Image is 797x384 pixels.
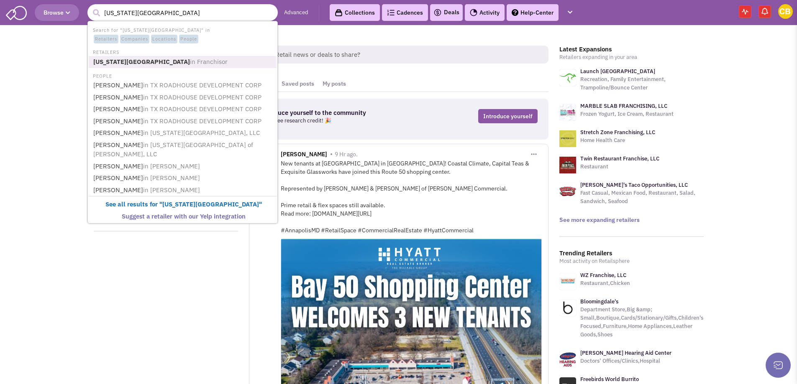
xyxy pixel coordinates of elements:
[559,257,704,265] p: Most activity on Retailsphere
[580,189,704,206] p: Fast Casual, Mexican Food, Restaurant, Salad, Sandwich, Seafood
[35,4,79,21] button: Browse
[91,161,276,172] a: [PERSON_NAME]in [PERSON_NAME]
[580,110,674,118] p: Frozen Yogurt, Ice Cream, Restaurant
[559,183,576,200] img: logo
[330,4,380,21] a: Collections
[143,105,261,113] span: in TX ROADHOUSE DEVELOPMENT CORP
[143,117,261,125] span: in TX ROADHOUSE DEVELOPMENT CORP
[580,272,626,279] a: WZ Franchise, LLC
[91,80,276,91] a: [PERSON_NAME]in TX ROADHOUSE DEVELOPMENT CORP
[580,279,630,287] p: Restaurant,Chicken
[122,212,246,220] b: Suggest a retailer with our Yelp integration
[91,116,276,127] a: [PERSON_NAME]in TX ROADHOUSE DEVELOPMENT CORP
[433,8,459,18] a: Deals
[559,216,640,224] a: See more expanding retailers
[93,141,253,158] span: in [US_STATE][GEOGRAPHIC_DATA] of [PERSON_NAME], LLC
[387,10,395,15] img: Cadences_logo.png
[91,104,276,115] a: [PERSON_NAME]in TX ROADHOUSE DEVELOPMENT CORP
[143,174,200,182] span: in [PERSON_NAME]
[94,35,118,44] span: Retailers
[6,4,27,20] img: SmartAdmin
[507,4,559,21] a: Help-Center
[91,56,276,68] a: [US_STATE][GEOGRAPHIC_DATA]in Franchisor
[559,53,704,61] p: Retailers expanding in your area
[87,4,278,21] input: Search
[559,273,576,290] img: www.wingzone.com
[269,46,548,64] span: Retail news or deals to share?
[259,109,418,117] h3: Introduce yourself to the community
[89,25,277,44] li: Search for "[US_STATE][GEOGRAPHIC_DATA]" in
[89,71,277,80] li: PEOPLE
[335,150,358,158] span: 9 Hr ago.
[778,4,793,19] img: Cameron Bice
[318,76,350,92] a: My posts
[559,130,576,147] img: logo
[259,117,418,125] p: Get a free research credit! 🎉
[91,185,276,196] a: [PERSON_NAME]in [PERSON_NAME]
[433,8,442,18] img: icon-deals.svg
[162,200,259,208] b: [US_STATE][GEOGRAPHIC_DATA]
[559,46,704,53] h3: Latest Expansions
[559,249,704,257] h3: Trending Retailers
[91,199,276,210] a: See all results for "[US_STATE][GEOGRAPHIC_DATA]"
[91,211,276,222] a: Suggest a retailer with our Yelp integration
[143,81,261,89] span: in TX ROADHOUSE DEVELOPMENT CORP
[478,109,538,123] a: Introduce yourself
[190,58,228,66] span: in Franchisor
[465,4,505,21] a: Activity
[580,155,659,162] a: Twin Restaurant Franchise, LLC
[580,136,655,145] p: Home Health Care
[559,157,576,173] img: logo
[91,140,276,160] a: [PERSON_NAME]in [US_STATE][GEOGRAPHIC_DATA] of [PERSON_NAME], LLC
[559,104,576,121] img: logo
[580,163,659,171] p: Restaurant
[580,129,655,136] a: Stretch Zone Franchising, LLC
[470,9,477,16] img: Activity.png
[143,93,261,101] span: in TX ROADHOUSE DEVELOPMENT CORP
[143,162,200,170] span: in [PERSON_NAME]
[89,47,277,56] li: RETAILERS
[580,357,671,365] p: Doctors’ Offices/Clinics,Hospital
[120,35,149,44] span: Companies
[143,129,260,137] span: in [US_STATE][GEOGRAPHIC_DATA], LLC
[512,9,518,16] img: help.png
[580,376,639,383] a: Freebirds World Burrito
[44,9,70,16] span: Browse
[580,349,671,356] a: [PERSON_NAME] Hearing Aid Center
[179,35,198,44] span: People
[559,69,576,86] img: logo
[580,68,655,75] a: Launch [GEOGRAPHIC_DATA]
[580,181,688,188] a: [PERSON_NAME]'s Taco Opportunities, LLC
[91,92,276,103] a: [PERSON_NAME]in TX ROADHOUSE DEVELOPMENT CORP
[91,173,276,184] a: [PERSON_NAME]in [PERSON_NAME]
[151,35,177,44] span: Locations
[91,127,276,139] a: [PERSON_NAME]in [US_STATE][GEOGRAPHIC_DATA], LLC
[580,102,667,109] a: MARBLE SLAB FRANCHISING, LLC
[580,305,704,339] p: Department Store,Big &amp; Small,Boutique,Cards/Stationary/Gifts,Children's Focused,Furniture,Hom...
[143,186,200,194] span: in [PERSON_NAME]
[335,9,343,17] img: icon-collection-lavender-black.svg
[281,159,542,234] div: New tenants at [GEOGRAPHIC_DATA] in [GEOGRAPHIC_DATA]! Coastal Climate, Capital Teas & Exquisite ...
[105,200,262,208] b: See all results for " "
[284,9,308,17] a: Advanced
[281,150,327,160] span: [PERSON_NAME]
[93,58,190,66] b: [US_STATE][GEOGRAPHIC_DATA]
[277,76,318,92] a: Saved posts
[580,75,704,92] p: Recreation, Family Entertainment, Trampoline/Bounce Center
[382,4,428,21] a: Cadences
[580,298,618,305] a: Bloomingdale's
